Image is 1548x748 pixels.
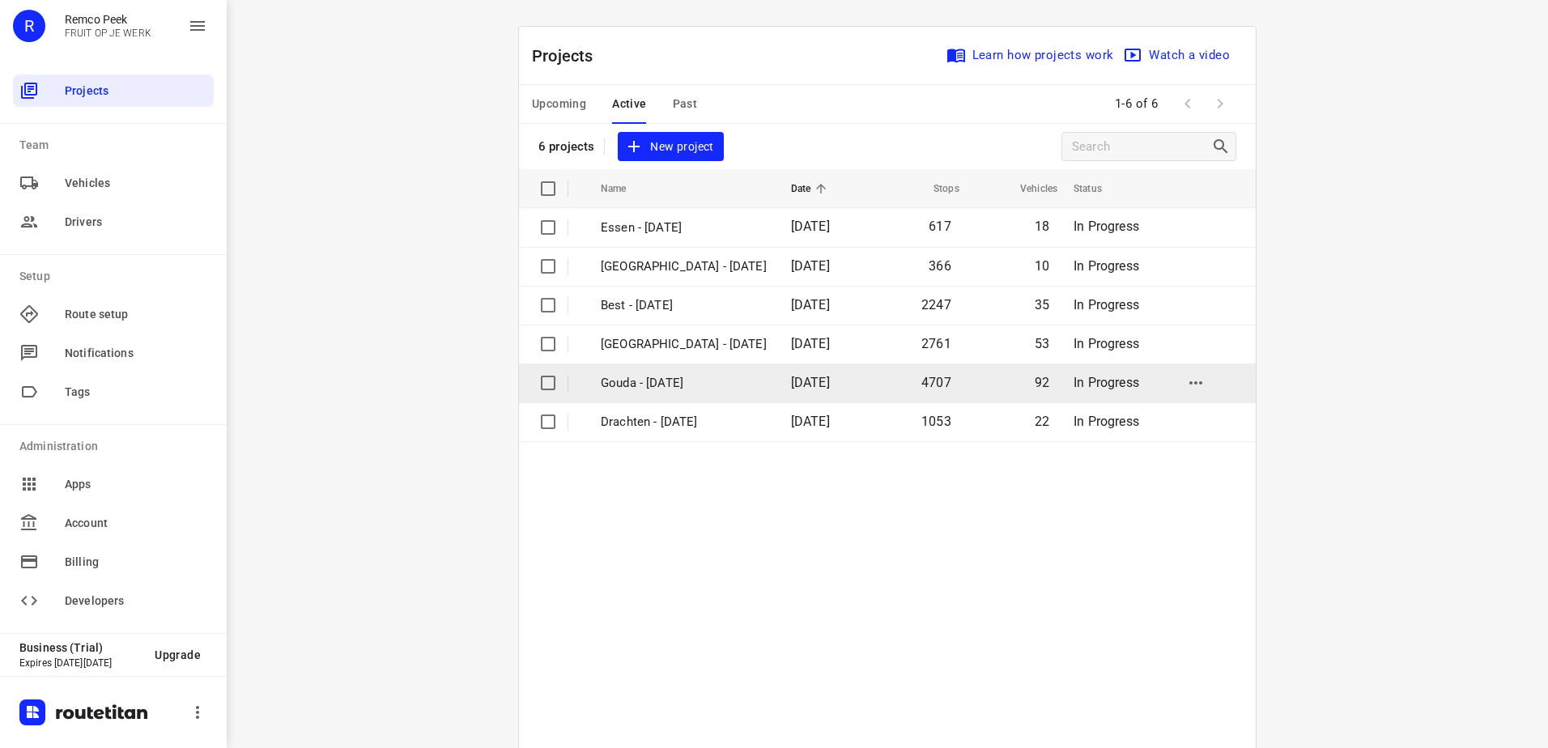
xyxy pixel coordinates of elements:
span: In Progress [1074,375,1139,390]
span: 4707 [921,375,951,390]
span: Name [601,179,648,198]
div: Route setup [13,298,214,330]
div: Apps [13,468,214,500]
span: [DATE] [791,414,830,429]
p: Remco Peek [65,13,151,26]
span: Notifications [65,345,207,362]
span: [DATE] [791,297,830,312]
button: Upgrade [142,640,214,669]
span: Previous Page [1172,87,1204,120]
div: Vehicles [13,167,214,199]
p: Setup [19,268,214,285]
span: [DATE] [791,219,830,234]
div: Account [13,507,214,539]
p: Expires [DATE][DATE] [19,657,142,669]
span: 18 [1035,219,1049,234]
span: 92 [1035,375,1049,390]
span: 53 [1035,336,1049,351]
span: In Progress [1074,219,1139,234]
div: Drivers [13,206,214,238]
span: New project [627,137,713,157]
span: 617 [929,219,951,234]
div: Developers [13,584,214,617]
span: Billing [65,554,207,571]
span: 2247 [921,297,951,312]
span: Upcoming [532,94,586,114]
span: Stops [912,179,959,198]
span: 10 [1035,258,1049,274]
div: Tags [13,376,214,408]
p: Essen - [DATE] [601,219,767,237]
p: Team [19,137,214,154]
span: Tags [65,384,207,401]
p: [GEOGRAPHIC_DATA] - [DATE] [601,257,767,276]
span: Status [1074,179,1123,198]
span: Route setup [65,306,207,323]
span: Next Page [1204,87,1236,120]
div: Notifications [13,337,214,369]
span: Date [791,179,832,198]
span: In Progress [1074,414,1139,429]
span: [DATE] [791,375,830,390]
p: Zwolle - Monday [601,335,767,354]
span: In Progress [1074,336,1139,351]
span: Developers [65,593,207,610]
span: Active [612,94,646,114]
span: 35 [1035,297,1049,312]
p: Administration [19,438,214,455]
span: [DATE] [791,258,830,274]
p: Projects [532,44,606,68]
div: Projects [13,74,214,107]
span: 1-6 of 6 [1108,87,1165,121]
span: In Progress [1074,297,1139,312]
p: 6 projects [538,139,594,154]
p: Gouda - Monday [601,374,767,393]
p: Best - [DATE] [601,296,767,315]
span: 1053 [921,414,951,429]
span: Apps [65,476,207,493]
p: Drachten - Monday [601,413,767,431]
span: Upgrade [155,648,201,661]
div: R [13,10,45,42]
span: 22 [1035,414,1049,429]
p: Business (Trial) [19,641,142,654]
span: Vehicles [999,179,1057,198]
span: Vehicles [65,175,207,192]
div: Search [1211,137,1235,156]
span: Past [673,94,698,114]
span: In Progress [1074,258,1139,274]
span: 366 [929,258,951,274]
p: FRUIT OP JE WERK [65,28,151,39]
button: New project [618,132,723,162]
input: Search projects [1072,134,1211,159]
div: Billing [13,546,214,578]
span: Drivers [65,214,207,231]
span: [DATE] [791,336,830,351]
span: 2761 [921,336,951,351]
span: Account [65,515,207,532]
span: Projects [65,83,207,100]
